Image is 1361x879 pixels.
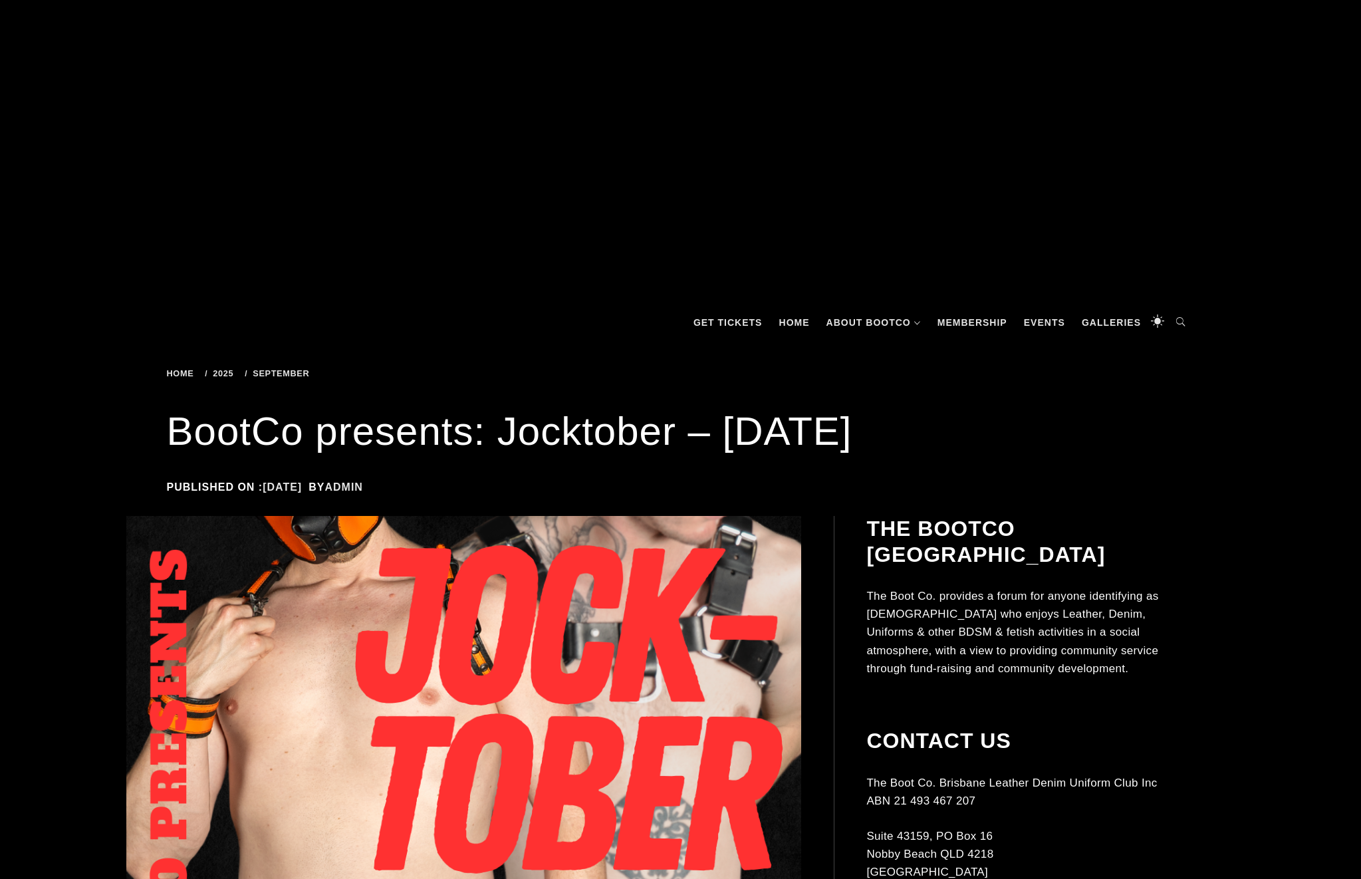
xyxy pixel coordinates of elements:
[167,368,199,378] a: Home
[324,481,362,493] a: admin
[205,368,238,378] a: 2025
[263,481,302,493] a: [DATE]
[866,728,1192,753] h2: Contact Us
[866,774,1192,810] p: The Boot Co. Brisbane Leather Denim Uniform Club Inc ABN 21 493 467 207
[167,405,1195,458] h1: BootCo presents: Jocktober – [DATE]
[167,369,529,378] div: Breadcrumbs
[687,303,769,342] a: GET TICKETS
[820,303,928,342] a: About BootCo
[866,587,1192,678] p: The Boot Co. provides a forum for anyone identifying as [DEMOGRAPHIC_DATA] who enjoys Leather, De...
[167,481,309,493] span: Published on :
[773,303,816,342] a: Home
[866,516,1192,567] h2: The BootCo [GEOGRAPHIC_DATA]
[245,368,314,378] a: September
[309,481,370,493] span: by
[1017,303,1072,342] a: Events
[1075,303,1148,342] a: Galleries
[931,303,1014,342] a: Membership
